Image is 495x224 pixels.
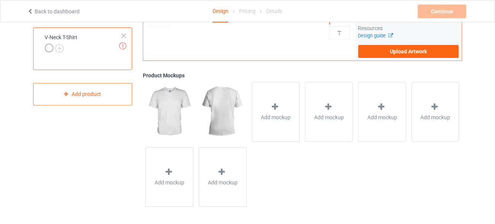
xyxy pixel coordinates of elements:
[358,24,459,32] div: Resources
[358,82,406,142] div: Add mockup
[412,82,460,142] div: Add mockup
[143,72,462,79] div: Product Mockups
[367,114,397,121] span: Add mockup
[267,0,283,22] div: Details
[199,82,246,141] img: regular.jpg
[55,44,64,53] img: svg+xml;base64,PD94bWwgdmVyc2lvbj0iMS4wIiBlbmNvZGluZz0iVVRGLTgiPz4KPHN2ZyB3aWR0aD0iMjJweCIgaGVpZ2...
[145,82,193,141] img: regular.jpg
[239,0,255,22] div: Pricing
[252,82,300,142] div: Add mockup
[45,34,78,52] div: V-Neck T-Shirt
[261,114,291,121] span: Add mockup
[421,114,450,121] span: Add mockup
[336,29,343,37] img: svg%3E%0A
[155,179,184,186] span: Add mockup
[119,42,126,50] img: exclamation icon
[33,83,133,106] div: Add product
[314,114,344,121] span: Add mockup
[358,45,459,58] label: Upload Artwork
[305,82,353,142] div: Add mockup
[199,147,247,207] div: Add mockup
[208,179,238,186] span: Add mockup
[145,147,193,207] div: Add mockup
[358,33,393,38] a: Design guide
[33,27,133,70] div: V-Neck T-Shirt
[212,0,228,22] div: Design
[27,8,80,14] a: Back to dashboard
